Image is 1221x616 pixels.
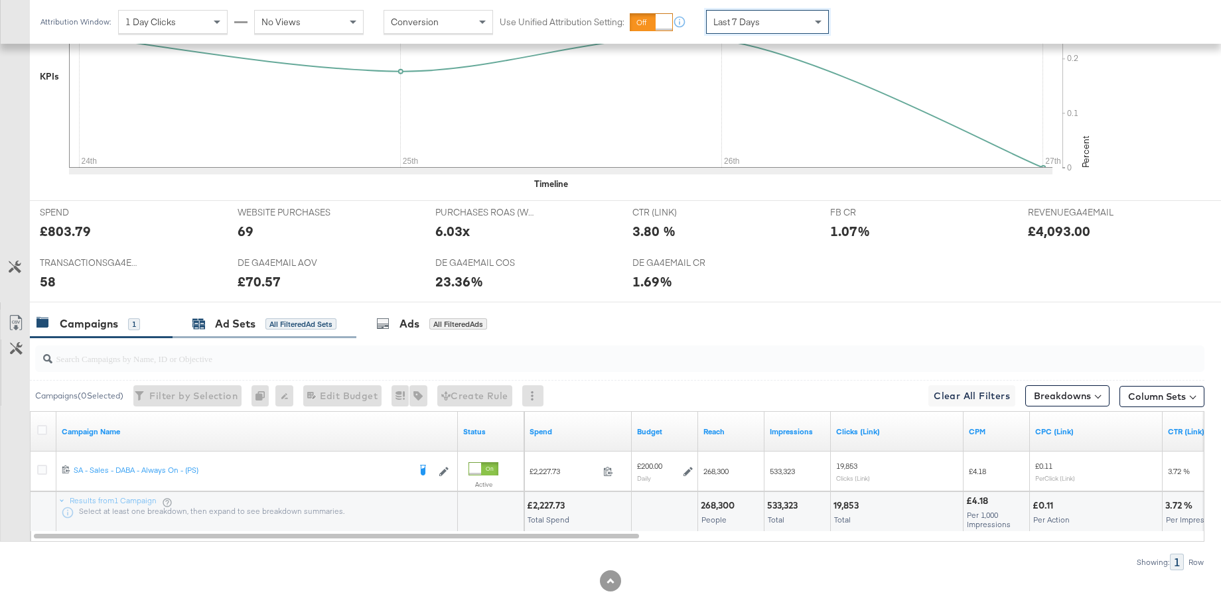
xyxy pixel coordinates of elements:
[1033,499,1057,512] div: £0.11
[1119,386,1204,407] button: Column Sets
[836,426,958,437] a: The number of clicks on links appearing on your ad or Page that direct people to your sites off F...
[836,474,870,482] sub: Clicks (Link)
[1035,461,1052,471] span: £0.11
[35,390,123,402] div: Campaigns ( 0 Selected)
[530,466,598,476] span: £2,227.73
[238,272,281,291] div: £70.57
[40,17,111,27] div: Attribution Window:
[632,257,732,269] span: DE GA4EMAIL CR
[833,499,863,512] div: 19,853
[637,474,651,482] sub: Daily
[969,466,986,476] span: £4.18
[713,16,760,28] span: Last 7 Days
[74,465,409,478] a: SA - Sales - DABA - Always On - (PS)
[1080,136,1092,168] text: Percent
[1035,426,1157,437] a: The average cost for each link click you've received from your ad.
[836,461,857,471] span: 19,853
[528,515,569,524] span: Total Spend
[435,257,535,269] span: DE GA4EMAIL COS
[265,318,336,330] div: All Filtered Ad Sets
[435,206,535,219] span: PURCHASES ROAS (WEBSITE EVENTS)
[1136,558,1170,567] div: Showing:
[767,499,802,512] div: 533,323
[1188,558,1204,567] div: Row
[1168,466,1190,476] span: 3.72 %
[435,221,470,241] div: 6.03x
[632,221,676,241] div: 3.80 %
[701,499,739,512] div: 268,300
[463,426,519,437] a: Shows the current state of your Ad Campaign.
[468,480,498,489] label: Active
[637,426,693,437] a: The maximum amount you're willing to spend on your ads, on average each day or over the lifetime ...
[391,16,439,28] span: Conversion
[928,385,1015,406] button: Clear All Filters
[1028,206,1127,219] span: REVENUEGA4EMAIL
[40,221,91,241] div: £803.79
[60,316,118,332] div: Campaigns
[429,318,487,330] div: All Filtered Ads
[703,466,729,476] span: 268,300
[251,385,275,406] div: 0
[768,515,784,524] span: Total
[238,257,337,269] span: DE GA4EMAIL AOV
[52,340,1098,366] input: Search Campaigns by Name, ID or Objective
[40,272,56,291] div: 58
[128,318,140,330] div: 1
[969,426,1025,437] a: The average cost you've paid to have 1,000 impressions of your ad.
[830,206,930,219] span: FB CR
[1025,385,1110,406] button: Breakdowns
[834,515,851,524] span: Total
[967,510,1011,529] span: Per 1,000 Impressions
[1166,515,1220,524] span: Per Impression
[703,426,759,437] a: The number of people your ad was served to.
[1165,499,1196,512] div: 3.72 %
[534,178,568,190] div: Timeline
[1035,474,1075,482] sub: Per Click (Link)
[1033,515,1070,524] span: Per Action
[74,465,409,475] div: SA - Sales - DABA - Always On - (PS)
[530,426,626,437] a: The total amount spent to date.
[966,495,992,507] div: £4.18
[261,16,301,28] span: No Views
[637,461,662,471] div: £200.00
[40,70,59,83] div: KPIs
[632,206,732,219] span: CTR (LINK)
[830,221,870,241] div: 1.07%
[238,206,337,219] span: WEBSITE PURCHASES
[632,272,672,291] div: 1.69%
[399,316,419,332] div: Ads
[701,515,727,524] span: People
[435,272,483,291] div: 23.36%
[770,426,826,437] a: The number of times your ad was served. On mobile apps an ad is counted as served the first time ...
[934,388,1010,404] span: Clear All Filters
[770,466,795,476] span: 533,323
[500,16,624,29] label: Use Unified Attribution Setting:
[125,16,176,28] span: 1 Day Clicks
[40,206,139,219] span: SPEND
[238,221,253,241] div: 69
[40,257,139,269] span: TRANSACTIONSGA4EMAIL
[527,499,569,512] div: £2,227.73
[62,426,453,437] a: Your campaign name.
[215,316,255,332] div: Ad Sets
[1028,221,1090,241] div: £4,093.00
[1170,554,1184,570] div: 1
